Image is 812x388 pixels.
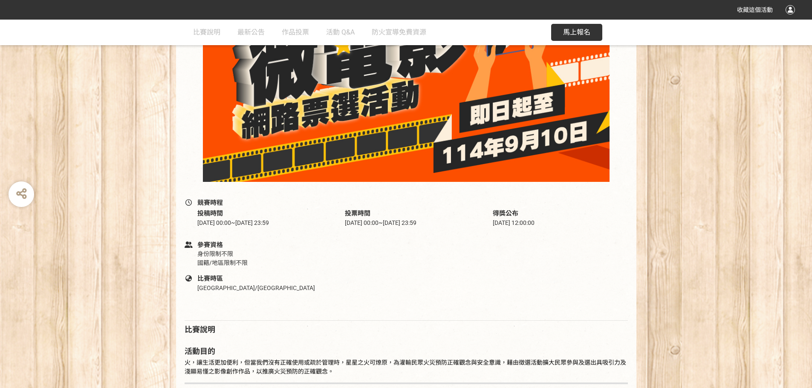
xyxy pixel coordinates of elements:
h2: 比賽說明 [185,325,628,334]
span: 作品投票 [282,28,309,36]
span: [DATE] 00:00 [345,219,379,226]
span: 投稿時間 [197,210,223,217]
span: 競賽時程 [197,199,223,207]
a: 最新公告 [237,20,265,45]
span: [DATE] 23:59 [383,219,416,226]
span: 比賽說明 [193,28,220,36]
a: 活動 Q&A [326,20,355,45]
span: 身份限制 [197,250,221,257]
span: 投票時間 [345,210,370,217]
a: 比賽說明 [193,20,220,45]
button: 馬上報名 [551,24,602,41]
span: [DATE] 23:59 [235,219,269,226]
span: 最新公告 [237,28,265,36]
span: ~ [379,219,383,226]
span: 收藏這個活動 [737,6,773,13]
span: [DATE] 00:00 [197,219,231,226]
span: 得獎公布 [493,210,518,217]
span: [GEOGRAPHIC_DATA]/[GEOGRAPHIC_DATA] [197,285,315,291]
span: 防火宣導免費資源 [372,28,426,36]
span: ~ [231,219,235,226]
span: 馬上報名 [563,28,590,36]
span: [DATE] 12:00:00 [493,219,535,226]
span: 參賽資格 [197,241,223,249]
span: 活動 Q&A [326,28,355,36]
span: 火，讓生活更加便利，但當我們沒有正確使用或疏於管理時，星星之火可燎原，為灌輸民眾火災預防正確觀念與安全意識，藉由徵選活動擴大民眾參與及選出具吸引力及淺顯易懂之影像創作作品，以推廣火災預防的正確觀念。 [185,359,626,375]
a: 作品投票 [282,20,309,45]
a: 防火宣導免費資源 [372,20,426,45]
span: 比賽時區 [197,275,223,282]
span: 不限 [221,250,233,257]
span: 國籍/地區限制 [197,259,236,266]
strong: 活動目的 [185,347,215,356]
span: 不限 [236,259,248,266]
